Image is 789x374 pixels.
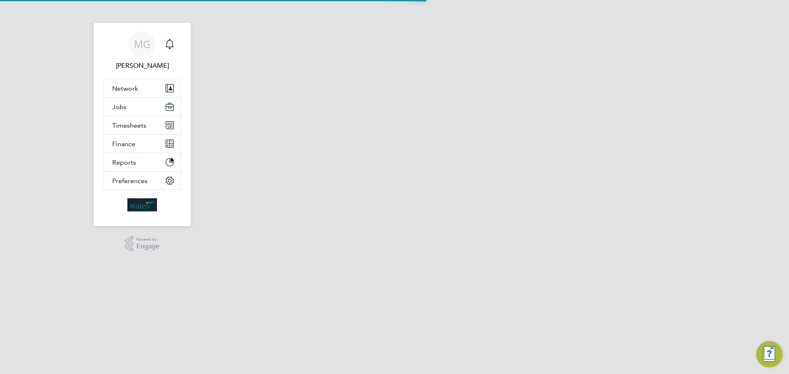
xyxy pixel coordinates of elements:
a: Powered byEngage [125,236,160,252]
span: Jobs [112,103,127,111]
button: Preferences [104,172,180,190]
span: Finance [112,140,135,148]
button: Network [104,79,180,97]
span: Powered by [136,236,159,243]
span: Preferences [112,177,148,185]
a: MG[PERSON_NAME] [104,31,181,71]
span: Engage [136,243,159,250]
span: MG [134,39,151,50]
span: Timesheets [112,122,146,129]
button: Engage Resource Center [756,341,782,367]
span: Network [112,85,138,92]
span: Reports [112,158,136,166]
span: Mary Green [104,61,181,71]
button: Timesheets [104,116,180,134]
nav: Main navigation [94,23,191,226]
a: Go to home page [104,198,181,211]
button: Jobs [104,98,180,116]
img: wates-logo-retina.png [127,198,157,211]
button: Finance [104,135,180,153]
button: Reports [104,153,180,171]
